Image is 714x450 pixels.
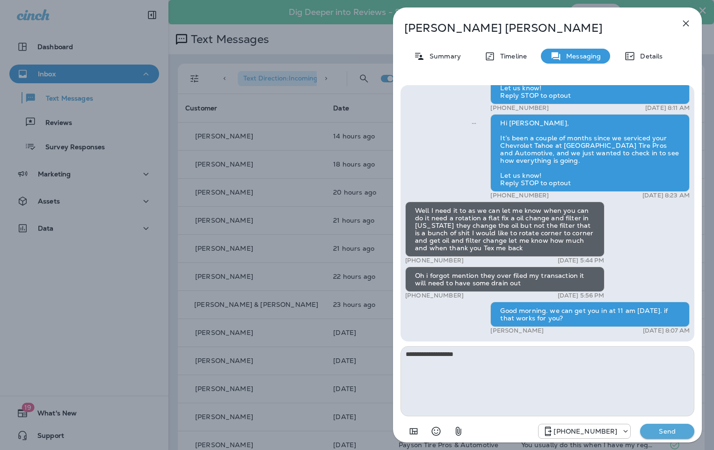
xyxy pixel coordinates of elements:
[645,104,690,112] p: [DATE] 8:11 AM
[648,427,687,435] p: Send
[495,52,527,60] p: Timeline
[405,202,605,257] div: Well I need it to as we can let me know when you can do it need a rotation a flat fix a oil chang...
[405,267,605,292] div: Oh i forgot mention they over filed my transaction it will need to have some drain out
[404,422,423,441] button: Add in a premade template
[640,424,694,439] button: Send
[472,118,476,127] span: Sent
[561,52,601,60] p: Messaging
[554,428,617,435] p: [PHONE_NUMBER]
[558,257,605,264] p: [DATE] 5:44 PM
[643,327,690,334] p: [DATE] 8:07 AM
[490,327,544,334] p: [PERSON_NAME]
[490,114,690,192] div: Hi [PERSON_NAME], It’s been a couple of months since we serviced your Chevrolet Tahoe at [GEOGRAP...
[558,292,605,299] p: [DATE] 5:56 PM
[405,257,464,264] p: [PHONE_NUMBER]
[635,52,663,60] p: Details
[490,192,549,199] p: [PHONE_NUMBER]
[490,302,690,327] div: Good morning. we can get you in at 11 am [DATE]. if that works for you?
[404,22,660,35] p: [PERSON_NAME] [PERSON_NAME]
[642,192,690,199] p: [DATE] 8:23 AM
[490,104,549,112] p: [PHONE_NUMBER]
[405,292,464,299] p: [PHONE_NUMBER]
[427,422,445,441] button: Select an emoji
[539,426,630,437] div: +1 (928) 260-4498
[425,52,461,60] p: Summary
